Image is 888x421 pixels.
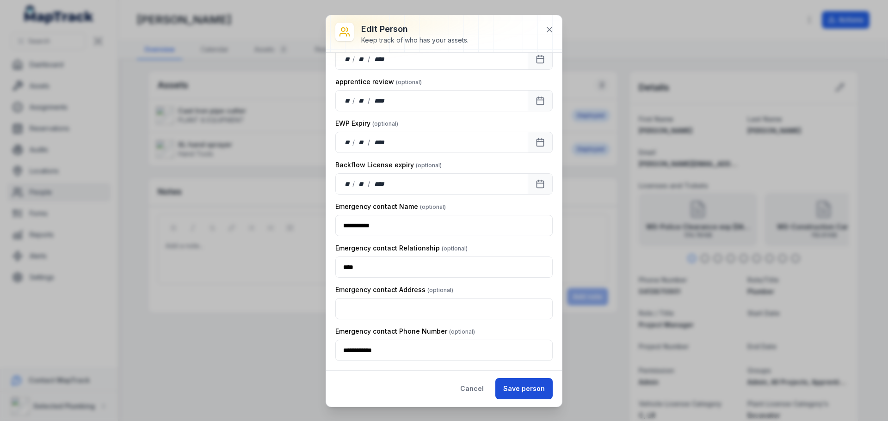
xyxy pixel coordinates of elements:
[528,132,553,153] button: Calendar
[356,179,368,189] div: month,
[352,138,356,147] div: /
[356,55,368,64] div: month,
[371,138,388,147] div: year,
[335,160,442,170] label: Backflow License expiry
[356,138,368,147] div: month,
[368,96,371,105] div: /
[352,179,356,189] div: /
[335,77,422,86] label: apprentice review
[343,96,352,105] div: day,
[371,55,388,64] div: year,
[368,179,371,189] div: /
[335,119,398,128] label: EWP Expiry
[335,244,468,253] label: Emergency contact Relationship
[335,285,453,294] label: Emergency contact Address
[335,202,446,211] label: Emergency contact Name
[452,378,492,399] button: Cancel
[361,23,469,36] h3: Edit person
[356,96,368,105] div: month,
[343,138,352,147] div: day,
[343,179,352,189] div: day,
[528,49,553,70] button: Calendar
[368,138,371,147] div: /
[343,55,352,64] div: day,
[352,96,356,105] div: /
[528,90,553,111] button: Calendar
[371,96,388,105] div: year,
[361,36,469,45] div: Keep track of who has your assets.
[335,327,475,336] label: Emergency contact Phone Number
[368,55,371,64] div: /
[371,179,388,189] div: year,
[528,173,553,195] button: Calendar
[352,55,356,64] div: /
[495,378,553,399] button: Save person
